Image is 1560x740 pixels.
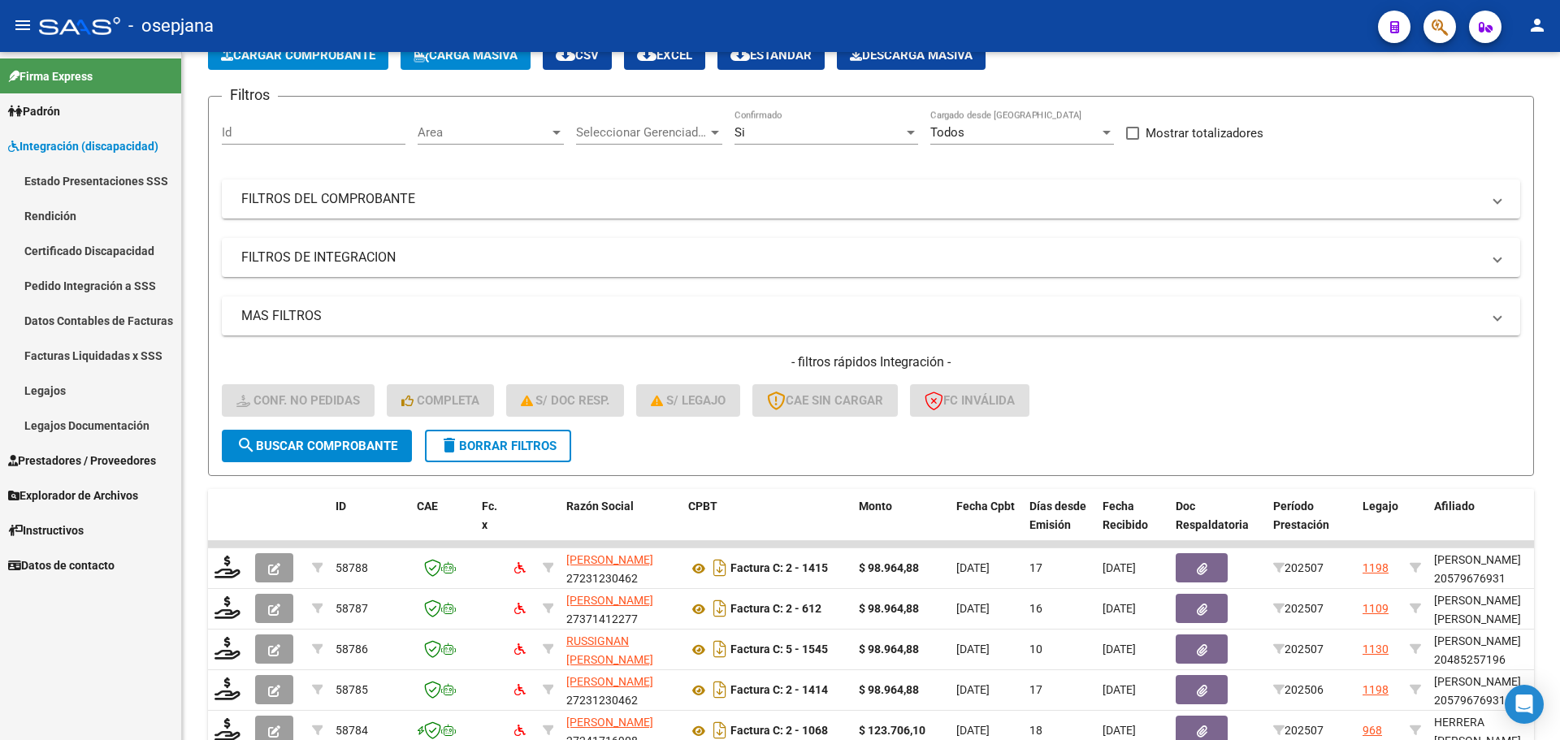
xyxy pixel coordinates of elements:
[222,180,1520,219] mat-expansion-panel-header: FILTROS DEL COMPROBANTE
[410,489,475,560] datatable-header-cell: CAE
[1169,489,1267,560] datatable-header-cell: Doc Respaldatoria
[222,384,375,417] button: Conf. no pedidas
[910,384,1029,417] button: FC Inválida
[241,307,1481,325] mat-panel-title: MAS FILTROS
[956,500,1015,513] span: Fecha Cpbt
[709,555,730,581] i: Descargar documento
[1505,685,1544,724] div: Open Intercom Messenger
[482,500,497,531] span: Fc. x
[956,602,990,615] span: [DATE]
[566,553,653,566] span: [PERSON_NAME]
[566,632,675,666] div: 27262407298
[1434,632,1551,669] div: [PERSON_NAME] 20485257196
[636,384,740,417] button: S/ legajo
[1428,489,1558,560] datatable-header-cell: Afiliado
[637,48,692,63] span: EXCEL
[241,249,1481,266] mat-panel-title: FILTROS DE INTEGRACION
[1176,500,1249,531] span: Doc Respaldatoria
[336,683,368,696] span: 58785
[1527,15,1547,35] mat-icon: person
[1273,602,1324,615] span: 202507
[8,452,156,470] span: Prestadores / Proveedores
[336,724,368,737] span: 58784
[8,102,60,120] span: Padrón
[414,48,518,63] span: Carga Masiva
[417,500,438,513] span: CAE
[336,561,368,574] span: 58788
[222,353,1520,371] h4: - filtros rápidos Integración -
[336,602,368,615] span: 58787
[730,45,750,64] mat-icon: cloud_download
[730,725,828,738] strong: Factura C: 2 - 1068
[566,673,675,707] div: 27231230462
[8,521,84,539] span: Instructivos
[717,41,825,70] button: Estandar
[566,500,634,513] span: Razón Social
[336,500,346,513] span: ID
[8,137,158,155] span: Integración (discapacidad)
[1096,489,1169,560] datatable-header-cell: Fecha Recibido
[1273,561,1324,574] span: 202507
[1434,551,1551,588] div: [PERSON_NAME] 20579676931
[566,716,653,729] span: [PERSON_NAME]
[859,724,925,737] strong: $ 123.706,10
[709,677,730,703] i: Descargar documento
[425,430,571,462] button: Borrar Filtros
[709,636,730,662] i: Descargar documento
[566,594,653,607] span: [PERSON_NAME]
[734,125,745,140] span: Si
[1103,561,1136,574] span: [DATE]
[401,41,531,70] button: Carga Masiva
[1029,643,1042,656] span: 10
[8,556,115,574] span: Datos de contacto
[859,602,919,615] strong: $ 98.964,88
[730,643,828,656] strong: Factura C: 5 - 1545
[1023,489,1096,560] datatable-header-cell: Días desde Emisión
[475,489,508,560] datatable-header-cell: Fc. x
[837,41,986,70] button: Descarga Masiva
[859,643,919,656] strong: $ 98.964,88
[730,684,828,697] strong: Factura C: 2 - 1414
[1103,683,1136,696] span: [DATE]
[688,500,717,513] span: CPBT
[8,487,138,504] span: Explorador de Archivos
[1434,673,1551,710] div: [PERSON_NAME] 20579676931
[682,489,852,560] datatable-header-cell: CPBT
[730,603,821,616] strong: Factura C: 2 - 612
[222,296,1520,335] mat-expansion-panel-header: MAS FILTROS
[956,724,990,737] span: [DATE]
[1356,489,1403,560] datatable-header-cell: Legajo
[1273,500,1329,531] span: Período Prestación
[1103,643,1136,656] span: [DATE]
[222,84,278,106] h3: Filtros
[1434,500,1475,513] span: Afiliado
[506,384,625,417] button: S/ Doc Resp.
[637,45,656,64] mat-icon: cloud_download
[1029,724,1042,737] span: 18
[241,190,1481,208] mat-panel-title: FILTROS DEL COMPROBANTE
[859,561,919,574] strong: $ 98.964,88
[543,41,612,70] button: CSV
[859,683,919,696] strong: $ 98.964,88
[222,238,1520,277] mat-expansion-panel-header: FILTROS DE INTEGRACION
[387,384,494,417] button: Completa
[1363,640,1389,659] div: 1130
[329,489,410,560] datatable-header-cell: ID
[576,125,708,140] span: Seleccionar Gerenciador
[624,41,705,70] button: EXCEL
[566,634,653,666] span: RUSSIGNAN [PERSON_NAME]
[930,125,964,140] span: Todos
[221,48,375,63] span: Cargar Comprobante
[128,8,214,44] span: - osepjana
[556,48,599,63] span: CSV
[1273,643,1324,656] span: 202507
[1363,559,1389,578] div: 1198
[651,393,726,408] span: S/ legajo
[709,595,730,621] i: Descargar documento
[956,561,990,574] span: [DATE]
[1103,724,1136,737] span: [DATE]
[236,435,256,455] mat-icon: search
[1103,500,1148,531] span: Fecha Recibido
[8,67,93,85] span: Firma Express
[1029,683,1042,696] span: 17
